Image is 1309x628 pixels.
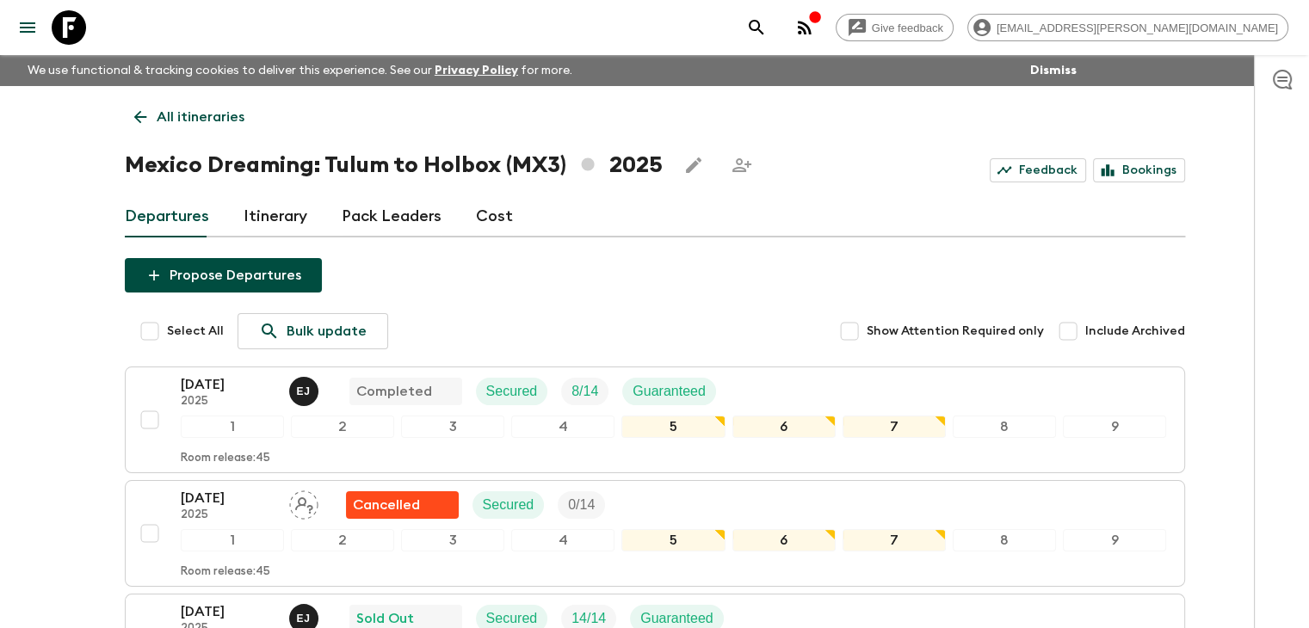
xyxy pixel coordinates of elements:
[987,22,1287,34] span: [EMAIL_ADDRESS][PERSON_NAME][DOMAIN_NAME]
[1026,58,1081,83] button: Dismiss
[621,529,725,551] div: 5
[732,529,836,551] div: 6
[244,196,307,237] a: Itinerary
[181,508,275,522] p: 2025
[401,529,504,551] div: 3
[289,382,322,396] span: Erhard Jr Vande Wyngaert de la Torre
[476,196,513,237] a: Cost
[561,378,608,405] div: Trip Fill
[346,491,459,519] div: Flash Pack cancellation
[990,158,1086,182] a: Feedback
[167,323,224,340] span: Select All
[291,416,394,438] div: 2
[297,612,311,625] p: E J
[953,416,1056,438] div: 8
[125,100,254,134] a: All itineraries
[867,323,1044,340] span: Show Attention Required only
[967,14,1288,41] div: [EMAIL_ADDRESS][PERSON_NAME][DOMAIN_NAME]
[353,495,420,515] p: Cancelled
[125,196,209,237] a: Departures
[435,65,518,77] a: Privacy Policy
[953,529,1056,551] div: 8
[181,452,270,465] p: Room release: 45
[1093,158,1185,182] a: Bookings
[181,529,284,551] div: 1
[181,395,275,409] p: 2025
[342,196,441,237] a: Pack Leaders
[568,495,595,515] p: 0 / 14
[1085,323,1185,340] span: Include Archived
[843,416,946,438] div: 7
[836,14,954,41] a: Give feedback
[633,381,706,402] p: Guaranteed
[621,416,725,438] div: 5
[125,480,1185,587] button: [DATE]2025Assign pack leaderFlash Pack cancellationSecuredTrip Fill123456789Room release:45
[21,55,579,86] p: We use functional & tracking cookies to deliver this experience. See our for more.
[289,496,318,509] span: Assign pack leader
[862,22,953,34] span: Give feedback
[725,148,759,182] span: Share this itinerary
[287,321,367,342] p: Bulk update
[125,258,322,292] button: Propose Departures
[511,529,614,551] div: 4
[843,529,946,551] div: 7
[157,107,244,127] p: All itineraries
[739,10,774,45] button: search adventures
[238,313,388,349] a: Bulk update
[125,366,1185,473] button: [DATE]2025Erhard Jr Vande Wyngaert de la TorreCompletedSecuredTrip FillGuaranteed123456789Room re...
[289,609,322,623] span: Erhard Jr Vande Wyngaert de la Torre
[558,491,605,519] div: Trip Fill
[483,495,534,515] p: Secured
[732,416,836,438] div: 6
[181,565,270,579] p: Room release: 45
[472,491,545,519] div: Secured
[476,378,548,405] div: Secured
[125,148,663,182] h1: Mexico Dreaming: Tulum to Holbox (MX3) 2025
[486,381,538,402] p: Secured
[181,601,275,622] p: [DATE]
[10,10,45,45] button: menu
[291,529,394,551] div: 2
[511,416,614,438] div: 4
[401,416,504,438] div: 3
[181,374,275,395] p: [DATE]
[676,148,711,182] button: Edit this itinerary
[571,381,598,402] p: 8 / 14
[1063,529,1166,551] div: 9
[356,381,432,402] p: Completed
[181,488,275,508] p: [DATE]
[1063,416,1166,438] div: 9
[181,416,284,438] div: 1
